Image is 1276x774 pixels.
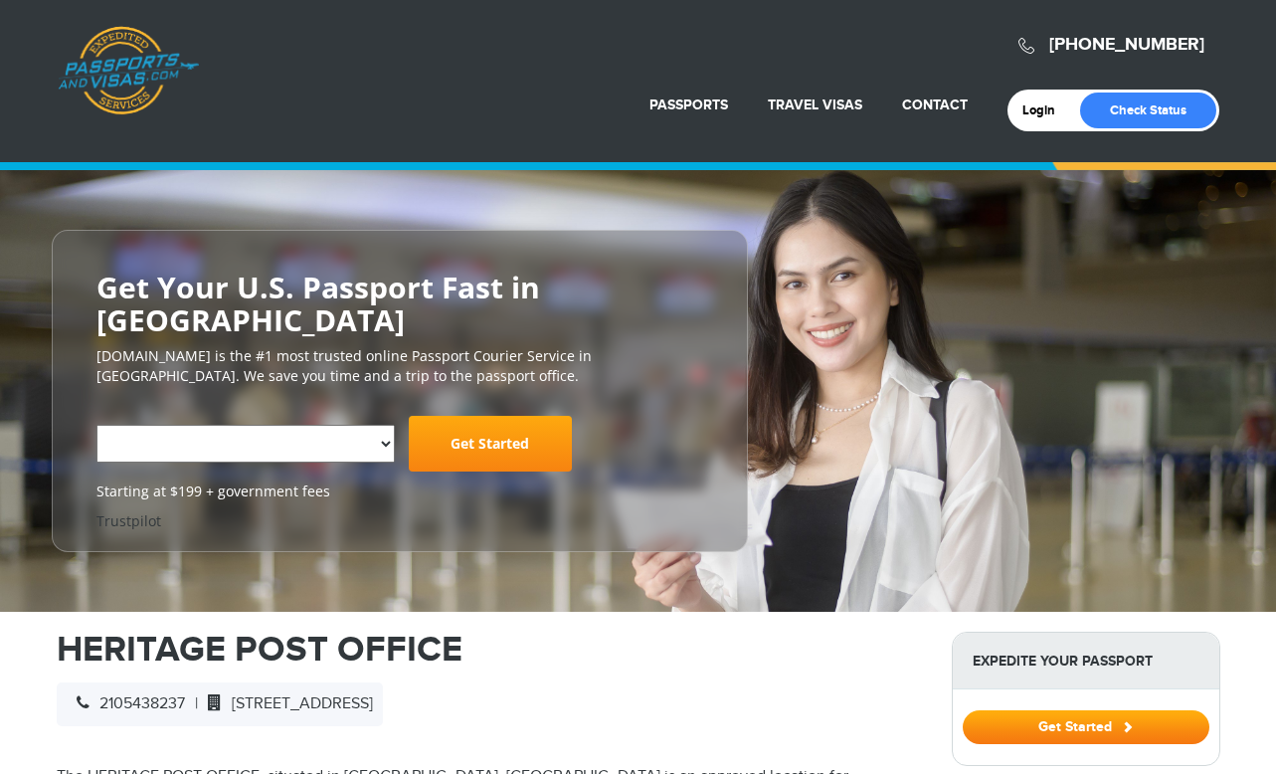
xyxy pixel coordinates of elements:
[963,710,1209,744] button: Get Started
[902,97,968,113] a: Contact
[768,97,862,113] a: Travel Visas
[96,511,161,530] a: Trustpilot
[96,271,703,336] h2: Get Your U.S. Passport Fast in [GEOGRAPHIC_DATA]
[953,633,1219,689] strong: Expedite Your Passport
[1080,93,1216,128] a: Check Status
[57,632,922,668] h1: HERITAGE POST OFFICE
[96,346,703,386] p: [DOMAIN_NAME] is the #1 most trusted online Passport Courier Service in [GEOGRAPHIC_DATA]. We sav...
[649,97,728,113] a: Passports
[58,26,199,115] a: Passports & [DOMAIN_NAME]
[57,682,383,726] div: |
[1049,34,1204,56] a: [PHONE_NUMBER]
[409,416,572,472] a: Get Started
[198,694,373,713] span: [STREET_ADDRESS]
[96,482,703,501] span: Starting at $199 + government fees
[67,694,185,713] span: 2105438237
[963,718,1209,734] a: Get Started
[1022,102,1069,118] a: Login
